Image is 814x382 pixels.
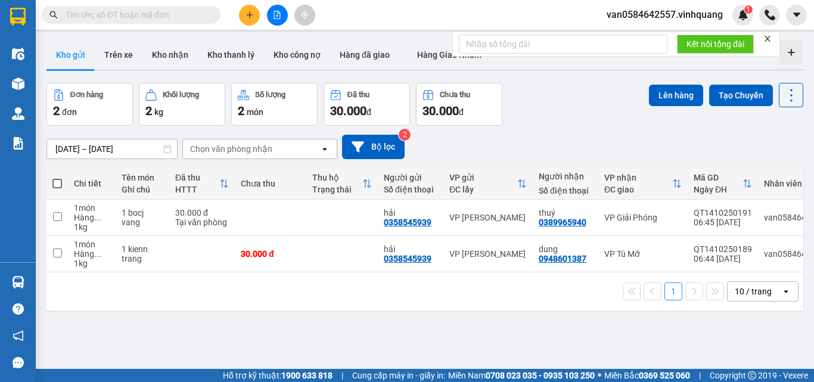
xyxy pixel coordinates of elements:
span: copyright [748,371,756,380]
div: Đã thu [347,91,369,99]
div: Số điện thoại [384,185,437,194]
div: 06:44 [DATE] [694,254,752,263]
button: 1 [664,282,682,300]
div: QT1410250191 [694,208,752,218]
div: 0948601387 [539,254,586,263]
button: caret-down [786,5,807,26]
button: Kết nối tổng đài [677,35,754,54]
img: warehouse-icon [12,107,24,120]
svg: open [320,144,330,154]
div: QT1410250189 [694,244,752,254]
div: Tại văn phòng [175,218,229,227]
div: 1 món [74,203,110,213]
button: Khối lượng2kg [139,83,225,126]
span: Kết nối tổng đài [686,38,744,51]
div: Chưa thu [241,179,300,188]
div: Thu hộ [312,173,362,182]
div: Hàng thông thường [74,249,110,259]
img: warehouse-icon [12,77,24,90]
span: van0584642557.vinhquang [597,7,732,22]
div: 0389965940 [539,218,586,227]
button: Đơn hàng2đơn [46,83,133,126]
span: caret-down [791,10,802,20]
div: hải [384,208,437,218]
div: 06:45 [DATE] [694,218,752,227]
span: Cung cấp máy in - giấy in: [352,369,445,382]
div: Chi tiết [74,179,110,188]
span: 1 [746,5,750,14]
button: plus [239,5,260,26]
th: Toggle SortBy [443,168,533,200]
div: dung [539,244,592,254]
button: Kho gửi [46,41,95,69]
span: 2 [145,104,152,118]
div: 1 kg [74,259,110,268]
span: question-circle [13,303,24,315]
span: ... [94,213,101,222]
button: Hàng đã giao [330,41,399,69]
span: 30.000 [422,104,459,118]
div: ĐC giao [604,185,672,194]
img: phone-icon [765,10,775,20]
span: ⚪️ [598,373,601,378]
div: VP Tú Mỡ [604,249,682,259]
input: Tìm tên, số ĐT hoặc mã đơn [66,8,206,21]
div: thuý [539,208,592,218]
div: Người gửi [384,173,437,182]
span: | [341,369,343,382]
img: icon-new-feature [738,10,748,20]
div: 1 kienn trang [122,244,163,263]
div: ĐC lấy [449,185,517,194]
img: logo-vxr [10,8,26,26]
span: đ [459,107,464,117]
div: 30.000 đ [241,249,300,259]
span: ... [94,249,101,259]
img: warehouse-icon [12,48,24,60]
button: Trên xe [95,41,142,69]
div: Số điện thoại [539,186,592,195]
div: 0358545939 [384,218,431,227]
span: đơn [62,107,77,117]
strong: 0708 023 035 - 0935 103 250 [486,371,595,380]
div: Tạo kho hàng mới [779,41,803,64]
input: Select a date range. [47,139,177,159]
button: Chưa thu30.000đ [416,83,502,126]
span: Hàng Giao Nhầm [417,50,481,60]
div: 1 món [74,240,110,249]
button: Số lượng2món [231,83,318,126]
div: Đơn hàng [70,91,103,99]
button: aim [294,5,315,26]
button: Lên hàng [649,85,703,106]
div: Chọn văn phòng nhận [190,143,272,155]
div: VP [PERSON_NAME] [449,213,527,222]
div: VP [PERSON_NAME] [449,249,527,259]
div: 1 kg [74,222,110,232]
span: 30.000 [330,104,366,118]
span: 2 [53,104,60,118]
span: | [699,369,701,382]
div: Chưa thu [440,91,470,99]
input: Nhập số tổng đài [459,35,667,54]
span: kg [154,107,163,117]
span: notification [13,330,24,341]
div: Ngày ĐH [694,185,742,194]
span: close [763,35,772,43]
div: Mã GD [694,173,742,182]
div: VP gửi [449,173,517,182]
div: hải [384,244,437,254]
div: HTTT [175,185,219,194]
span: search [49,11,58,19]
button: file-add [267,5,288,26]
span: Hỗ trợ kỹ thuật: [223,369,333,382]
span: file-add [273,11,281,19]
svg: open [781,287,791,296]
span: Miền Nam [448,369,595,382]
button: Kho công nợ [264,41,330,69]
button: Kho nhận [142,41,198,69]
sup: 1 [744,5,753,14]
span: đ [366,107,371,117]
div: Trạng thái [312,185,362,194]
strong: 0369 525 060 [639,371,690,380]
button: Bộ lọc [342,135,405,159]
div: VP Giải Phóng [604,213,682,222]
